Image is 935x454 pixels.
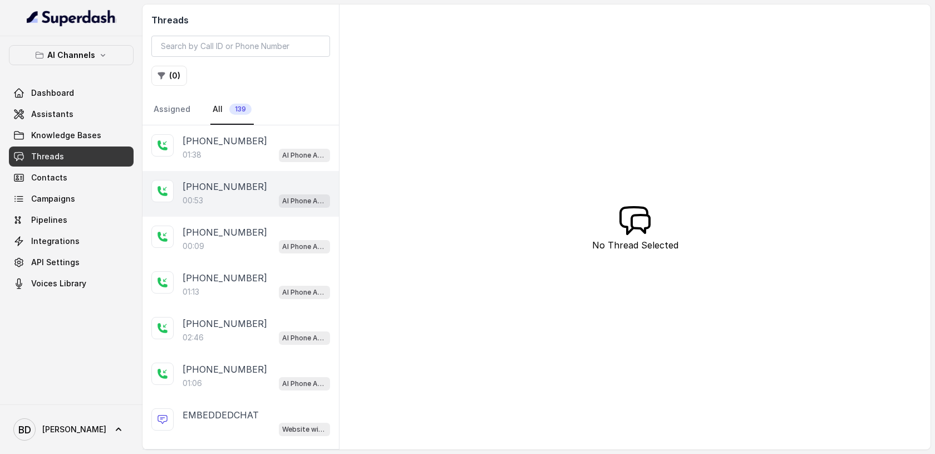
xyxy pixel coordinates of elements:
a: Voices Library [9,274,134,294]
span: Campaigns [31,193,75,204]
span: API Settings [31,257,80,268]
p: 01:13 [183,286,199,297]
a: Campaigns [9,189,134,209]
span: Voices Library [31,278,86,289]
p: No Thread Selected [592,238,678,252]
a: API Settings [9,252,134,272]
span: Knowledge Bases [31,130,101,141]
a: All139 [210,95,254,125]
a: Dashboard [9,83,134,103]
span: Pipelines [31,214,67,226]
p: [PHONE_NUMBER] [183,180,267,193]
p: [PHONE_NUMBER] [183,134,267,148]
p: AI Phone Assistant [282,150,327,161]
p: AI Phone Assistant [282,333,327,344]
a: Knowledge Bases [9,125,134,145]
span: Contacts [31,172,67,183]
p: AI Phone Assistant [282,378,327,389]
p: EMBEDDEDCHAT [183,408,259,422]
nav: Tabs [151,95,330,125]
p: 00:09 [183,241,204,252]
text: BD [18,424,31,436]
p: AI Phone Assistant [282,196,327,207]
input: Search by Call ID or Phone Number [151,36,330,57]
p: 01:38 [183,149,201,160]
p: [PHONE_NUMBER] [183,363,267,376]
span: 139 [229,104,252,115]
button: AI Channels [9,45,134,65]
p: 02:46 [183,332,204,343]
a: Contacts [9,168,134,188]
h2: Threads [151,13,330,27]
a: [PERSON_NAME] [9,414,134,445]
img: light.svg [27,9,116,27]
p: 01:06 [183,378,202,389]
p: AI Phone Assistant [282,241,327,252]
a: Pipelines [9,210,134,230]
a: Assigned [151,95,193,125]
p: [PHONE_NUMBER] [183,271,267,285]
span: Integrations [31,236,80,247]
button: (0) [151,66,187,86]
p: AI Channels [47,48,95,62]
a: Threads [9,147,134,167]
a: Assistants [9,104,134,124]
p: 00:53 [183,195,203,206]
span: Assistants [31,109,73,120]
span: Dashboard [31,87,74,99]
span: Threads [31,151,64,162]
p: Website widget [282,424,327,435]
a: Integrations [9,231,134,251]
p: [PHONE_NUMBER] [183,226,267,239]
p: AI Phone Assistant [282,287,327,298]
p: [PHONE_NUMBER] [183,317,267,330]
span: [PERSON_NAME] [42,424,106,435]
